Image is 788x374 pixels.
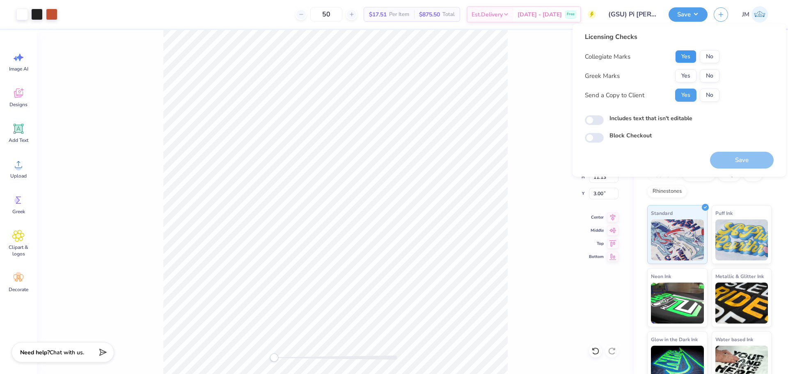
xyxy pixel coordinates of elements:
span: Designs [9,101,27,108]
span: Image AI [9,66,28,72]
button: Yes [675,50,696,63]
span: Top [589,240,604,247]
a: JM [738,6,772,23]
span: [DATE] - [DATE] [518,10,562,19]
span: Neon Ink [651,272,671,280]
label: Block Checkout [609,131,652,140]
button: No [700,89,719,102]
span: Glow in the Dark Ink [651,335,698,344]
span: Standard [651,209,673,217]
span: Est. Delivery [472,10,503,19]
button: Yes [675,89,696,102]
img: Standard [651,219,704,260]
span: Bottom [589,253,604,260]
img: Neon Ink [651,283,704,324]
div: Accessibility label [270,353,278,362]
img: John Michael Binayas [751,6,768,23]
span: Water based Ink [715,335,753,344]
div: Collegiate Marks [585,52,630,62]
div: Rhinestones [647,185,687,198]
div: Greek Marks [585,71,620,81]
span: Clipart & logos [5,244,32,257]
span: Chat with us. [50,349,84,356]
span: Add Text [9,137,28,144]
span: Per Item [389,10,409,19]
button: Save [669,7,708,22]
button: No [700,50,719,63]
input: Untitled Design [602,6,662,23]
span: Metallic & Glitter Ink [715,272,764,280]
label: Includes text that isn't editable [609,114,692,123]
div: Send a Copy to Client [585,91,644,100]
span: $17.51 [369,10,387,19]
span: Center [589,214,604,221]
span: Total [442,10,455,19]
span: Middle [589,227,604,234]
span: Free [567,11,575,17]
img: Puff Ink [715,219,768,260]
span: Upload [10,173,27,179]
button: Yes [675,69,696,82]
span: Decorate [9,286,28,293]
span: JM [742,10,749,19]
button: No [700,69,719,82]
span: $875.50 [419,10,440,19]
strong: Need help? [20,349,50,356]
span: Greek [12,208,25,215]
input: – – [310,7,342,22]
div: Licensing Checks [585,32,719,42]
span: Puff Ink [715,209,733,217]
img: Metallic & Glitter Ink [715,283,768,324]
